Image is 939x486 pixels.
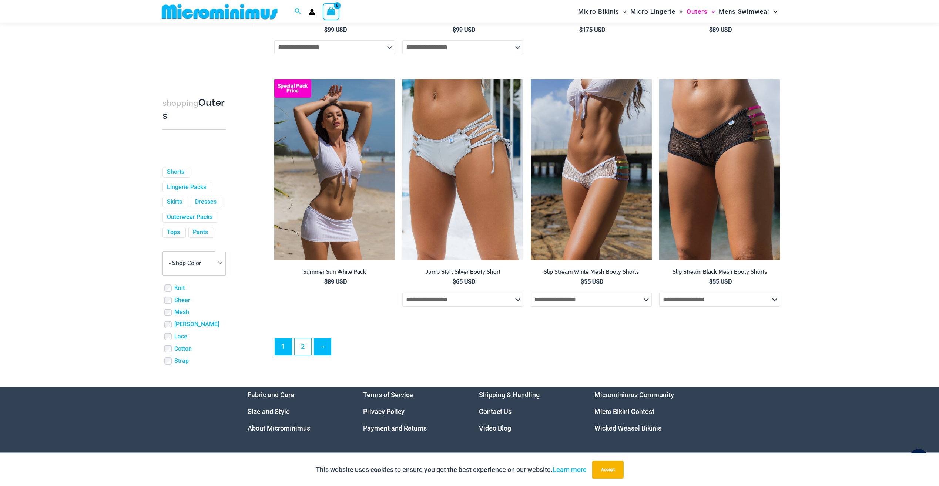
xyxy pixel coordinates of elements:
[167,213,212,221] a: Outerwear Packs
[248,424,310,432] a: About Microminimus
[274,269,395,276] h2: Summer Sun White Pack
[363,387,460,436] nav: Menu
[167,198,182,206] a: Skirts
[363,424,427,432] a: Payment and Returns
[174,296,190,304] a: Sheer
[531,269,652,278] a: Slip Stream White Mesh Booty Shorts
[581,278,584,285] span: $
[531,269,652,276] h2: Slip Stream White Mesh Booty Shorts
[167,168,184,176] a: Shorts
[594,408,654,415] a: Micro Bikini Contest
[163,251,225,275] span: - Shop Color
[579,26,583,33] span: $
[453,278,456,285] span: $
[309,9,315,15] a: Account icon link
[193,229,208,236] a: Pants
[709,278,732,285] bdi: 55 USD
[324,26,328,33] span: $
[594,387,692,436] aside: Footer Widget 4
[628,2,685,21] a: Micro LingerieMenu ToggleMenu Toggle
[363,408,405,415] a: Privacy Policy
[174,357,189,365] a: Strap
[274,84,311,93] b: Special Pack Price
[324,278,328,285] span: $
[709,26,712,33] span: $
[479,424,511,432] a: Video Blog
[174,345,192,352] a: Cotton
[581,278,603,285] bdi: 55 USD
[719,2,770,21] span: Mens Swimwear
[453,26,475,33] bdi: 99 USD
[274,79,395,260] img: Summer Sun White 9116 Top 522 Skirt 08
[675,2,683,21] span: Menu Toggle
[248,387,345,436] aside: Footer Widget 1
[659,79,780,260] img: Slip Stream Black Multi 5024 Shorts 0
[685,2,717,21] a: OutersMenu ToggleMenu Toggle
[576,2,628,21] a: Micro BikinisMenu ToggleMenu Toggle
[162,251,226,275] span: - Shop Color
[195,198,217,206] a: Dresses
[324,278,347,285] bdi: 89 USD
[594,387,692,436] nav: Menu
[453,278,475,285] bdi: 65 USD
[324,26,347,33] bdi: 99 USD
[770,2,777,21] span: Menu Toggle
[162,96,226,122] h3: Outers
[323,3,340,20] a: View Shopping Cart, empty
[594,424,661,432] a: Wicked Weasel Bikinis
[592,461,624,479] button: Accept
[402,269,523,278] a: Jump Start Silver Booty Short
[687,2,708,21] span: Outers
[402,79,523,260] a: Jump Start Silver 5594 Shorts 01Jump Start Silver 5594 Shorts 02Jump Start Silver 5594 Shorts 02
[248,387,345,436] nav: Menu
[717,2,779,21] a: Mens SwimwearMenu ToggleMenu Toggle
[248,391,294,399] a: Fabric and Care
[479,391,540,399] a: Shipping & Handling
[174,321,219,328] a: [PERSON_NAME]
[174,308,189,316] a: Mesh
[363,391,413,399] a: Terms of Service
[579,26,605,33] bdi: 175 USD
[619,2,627,21] span: Menu Toggle
[594,391,674,399] a: Microminimus Community
[162,98,198,107] span: shopping
[402,79,523,260] img: Jump Start Silver 5594 Shorts 01
[531,79,652,260] img: Slip Stream White Multi 5024 Shorts 08
[275,338,292,355] span: Page 1
[479,387,576,436] nav: Menu
[575,1,781,22] nav: Site Navigation
[709,26,732,33] bdi: 89 USD
[453,26,456,33] span: $
[316,464,587,475] p: This website uses cookies to ensure you get the best experience on our website.
[708,2,715,21] span: Menu Toggle
[553,466,587,473] a: Learn more
[248,408,290,415] a: Size and Style
[174,284,185,292] a: Knit
[709,278,712,285] span: $
[659,269,780,276] h2: Slip Stream Black Mesh Booty Shorts
[167,183,206,191] a: Lingerie Packs
[659,79,780,260] a: Slip Stream Black Multi 5024 Shorts 0Slip Stream Black Multi 5024 Shorts 05Slip Stream Black Mult...
[274,79,395,260] a: Summer Sun White 9116 Top 522 Skirt 08 Summer Sun White 9116 Top 522 Skirt 10Summer Sun White 911...
[295,7,301,16] a: Search icon link
[578,2,619,21] span: Micro Bikinis
[274,269,395,278] a: Summer Sun White Pack
[630,2,675,21] span: Micro Lingerie
[363,387,460,436] aside: Footer Widget 2
[174,369,226,385] a: Soft Shiny Stretch Knit
[295,338,311,355] a: Page 2
[402,269,523,276] h2: Jump Start Silver Booty Short
[159,3,281,20] img: MM SHOP LOGO FLAT
[167,229,180,236] a: Tops
[479,408,512,415] a: Contact Us
[174,333,187,341] a: Lace
[314,338,331,355] a: →
[274,338,780,360] nav: Product Pagination
[659,269,780,278] a: Slip Stream Black Mesh Booty Shorts
[531,79,652,260] a: Slip Stream White Multi 5024 Shorts 08Slip Stream White Multi 5024 Shorts 10Slip Stream White Mul...
[169,260,201,267] span: - Shop Color
[479,387,576,436] aside: Footer Widget 3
